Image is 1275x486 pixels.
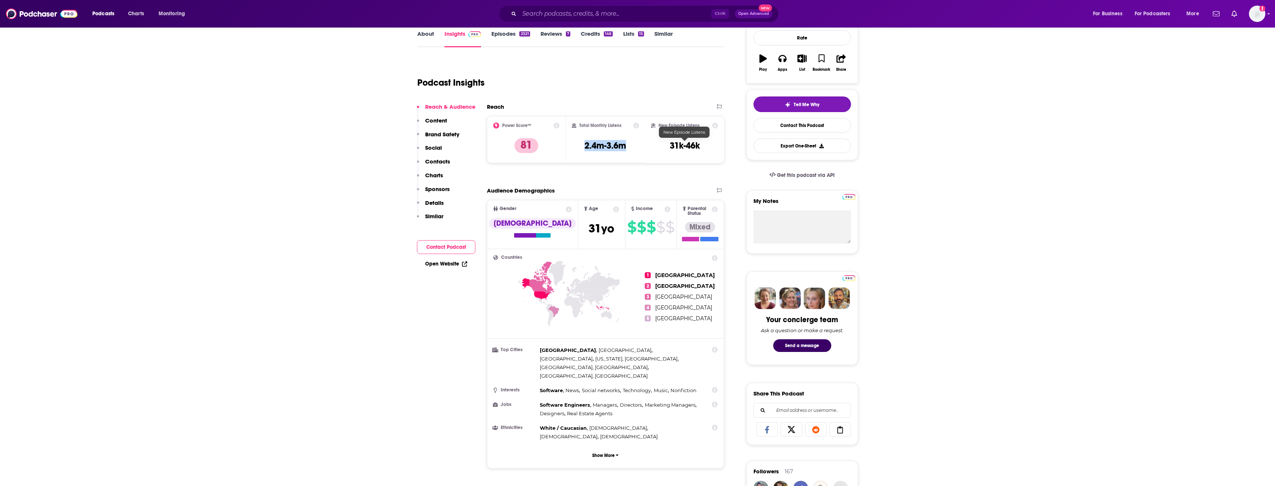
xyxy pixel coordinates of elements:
[773,339,831,352] button: Send a message
[589,424,648,432] span: ,
[417,199,444,213] button: Details
[654,30,673,47] a: Similar
[417,158,450,172] button: Contacts
[493,388,537,393] h3: Interests
[623,386,652,395] span: ,
[417,77,485,88] h1: Podcast Insights
[792,50,812,76] button: List
[761,327,844,333] div: Ask a question or make a request.
[593,402,617,408] span: Managers
[566,31,570,36] div: 7
[506,5,786,22] div: Search podcasts, credits, & more...
[655,293,712,300] span: [GEOGRAPHIC_DATA]
[500,206,516,211] span: Gender
[519,8,711,20] input: Search podcasts, credits, & more...
[663,130,705,135] span: New Episode Listens
[540,432,599,441] span: ,
[493,402,537,407] h3: Jobs
[540,346,597,355] span: ,
[753,139,851,153] button: Export One-Sheet
[711,9,729,19] span: Ctrl K
[645,315,651,321] span: 5
[805,422,827,436] a: Share on Reddit
[1259,6,1265,12] svg: Add a profile image
[812,50,831,76] button: Bookmark
[540,402,590,408] span: Software Engineers
[753,30,851,45] div: Rate
[425,131,459,138] p: Brand Safety
[540,401,591,409] span: ,
[425,144,442,151] p: Social
[581,30,612,47] a: Credits146
[623,387,651,393] span: Technology
[425,172,443,179] p: Charts
[541,30,570,47] a: Reviews7
[666,221,674,233] span: $
[540,355,594,363] span: ,
[756,422,778,436] a: Share on Facebook
[764,166,841,184] a: Get this podcast via API
[1181,8,1208,20] button: open menu
[417,185,450,199] button: Sponsors
[831,50,851,76] button: Share
[842,275,855,281] img: Podchaser Pro
[153,8,195,20] button: open menu
[540,373,648,379] span: [GEOGRAPHIC_DATA], [GEOGRAPHIC_DATA]
[755,288,776,309] img: Sydney Profile
[425,261,467,267] a: Open Website
[753,197,851,210] label: My Notes
[685,222,715,232] div: Mixed
[417,103,475,117] button: Reach & Audience
[1210,7,1223,20] a: Show notifications dropdown
[1088,8,1132,20] button: open menu
[417,240,475,254] button: Contact Podcast
[804,288,825,309] img: Jules Profile
[1249,6,1265,22] span: Logged in as vickers
[425,103,475,110] p: Reach & Audience
[487,187,555,194] h2: Audience Demographics
[540,433,597,439] span: [DEMOGRAPHIC_DATA]
[760,403,845,417] input: Email address or username...
[842,194,855,200] img: Podchaser Pro
[159,9,185,19] span: Monitoring
[645,401,697,409] span: ,
[842,274,855,281] a: Pro website
[738,12,769,16] span: Open Advanced
[417,144,442,158] button: Social
[493,347,537,352] h3: Top Cities
[1249,6,1265,22] button: Show profile menu
[777,172,835,178] span: Get this podcast via API
[567,410,612,416] span: Real Estate Agents
[540,364,648,370] span: [GEOGRAPHIC_DATA], [GEOGRAPHIC_DATA]
[565,386,580,395] span: ,
[799,67,805,72] div: List
[589,206,598,211] span: Age
[647,221,656,233] span: $
[6,7,77,21] a: Podchaser - Follow, Share and Rate Podcasts
[589,221,614,236] span: 31 yo
[417,30,434,47] a: About
[599,347,651,353] span: [GEOGRAPHIC_DATA]
[688,206,711,216] span: Parental Status
[623,30,644,47] a: Lists15
[128,9,144,19] span: Charts
[540,425,587,431] span: White / Caucasian
[753,96,851,112] button: tell me why sparkleTell Me Why
[417,117,447,131] button: Content
[753,118,851,133] a: Contact This Podcast
[502,123,531,128] h2: Power Score™
[766,315,838,324] div: Your concierge team
[600,433,658,439] span: [DEMOGRAPHIC_DATA]
[753,468,779,475] span: Followers
[1249,6,1265,22] img: User Profile
[514,138,538,153] p: 81
[468,31,481,37] img: Podchaser Pro
[670,387,697,393] span: Nonfiction
[829,422,851,436] a: Copy Link
[592,453,615,458] p: Show More
[670,140,700,151] h3: 31k-46k
[582,386,621,395] span: ,
[645,272,651,278] span: 1
[540,409,565,418] span: ,
[753,50,773,76] button: Play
